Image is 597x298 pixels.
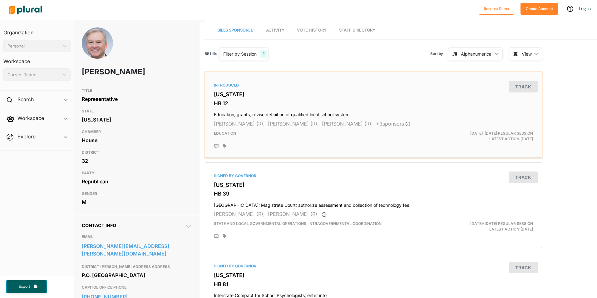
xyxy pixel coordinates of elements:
h3: [US_STATE] [214,182,533,188]
a: Request Demo [479,5,514,12]
button: Create Account [521,3,558,15]
h3: CHAMBER [82,128,192,136]
a: Log In [579,6,591,11]
div: House [82,136,192,145]
div: 32 [82,156,192,166]
div: Add Position Statement [214,144,219,149]
a: Vote History [297,22,327,39]
div: Latest Action: [DATE] [428,131,538,142]
img: Headshot of Chris Erwin [82,27,113,67]
div: 1 [260,50,267,58]
div: Add tags [223,234,226,238]
h3: HB 12 [214,100,533,107]
span: Vote History [297,28,327,32]
div: Representative [82,94,192,104]
a: Create Account [521,5,558,12]
div: Add Position Statement [214,234,219,239]
button: Track [509,171,538,183]
span: [PERSON_NAME] (R), [214,211,265,217]
div: Filter by Session [223,51,257,57]
h3: STATE [82,107,192,115]
div: Personal [7,43,60,49]
div: Introduced [214,82,533,88]
span: View [522,51,532,57]
div: Signed by Governor [214,173,533,179]
span: [PERSON_NAME] (R) [268,211,317,217]
div: Add tags [223,144,226,148]
button: Export [6,280,47,293]
span: State and Local Governmental Operations, Intragovernmental Coordination [214,221,382,226]
div: P.O. [GEOGRAPHIC_DATA] [82,271,192,280]
a: Activity [266,22,284,39]
span: [PERSON_NAME] (R), [268,121,319,127]
h3: DISTRICT [PERSON_NAME] ADDRESS ADDRESS [82,263,192,271]
h3: HB 39 [214,191,533,197]
h3: Workspace [3,52,71,66]
h3: [US_STATE] [214,272,533,278]
h3: Organization [3,23,71,37]
span: Education [214,131,236,136]
h4: [GEOGRAPHIC_DATA]; Magistrate Court; authorize assessment and collection of technology fee [214,200,533,208]
h3: HB 81 [214,281,533,287]
span: Bills Sponsored [217,28,254,32]
h3: GENDER [82,190,192,197]
span: [DATE]-[DATE] Regular Session [470,131,533,136]
div: Current Team [7,72,60,78]
h3: EMAIL [82,233,192,241]
h3: PARTY [82,169,192,177]
span: [PERSON_NAME] (R), [322,121,373,127]
h1: [PERSON_NAME] [82,62,148,81]
div: Latest Action: [DATE] [428,221,538,232]
div: Signed by Governor [214,263,533,269]
a: [PERSON_NAME][EMAIL_ADDRESS][PERSON_NAME][DOMAIN_NAME] [82,241,192,258]
span: [DATE]-[DATE] Regular Session [470,221,533,226]
div: Alphanumerical [461,51,492,57]
div: M [82,197,192,207]
span: [PERSON_NAME] (R), [214,121,265,127]
button: Track [509,81,538,92]
span: Contact Info [82,223,116,228]
a: Bills Sponsored [217,22,254,39]
button: Track [509,262,538,273]
button: Request Demo [479,3,514,15]
h3: [US_STATE] [214,91,533,97]
span: Activity [266,28,284,32]
div: Republican [82,177,192,186]
span: Sort by [430,51,448,57]
span: Export [14,284,34,289]
a: Staff Directory [339,22,375,39]
span: 55 bills [205,51,217,57]
h3: TITLE [82,87,192,94]
h3: CAPITOL OFFICE PHONE [82,284,192,291]
h4: Education; grants; revise definition of qualified local school system [214,109,533,117]
div: [US_STATE] [82,115,192,124]
span: + 3 sponsor s [376,121,410,127]
h3: DISTRICT [82,149,192,156]
h2: Search [17,96,34,103]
